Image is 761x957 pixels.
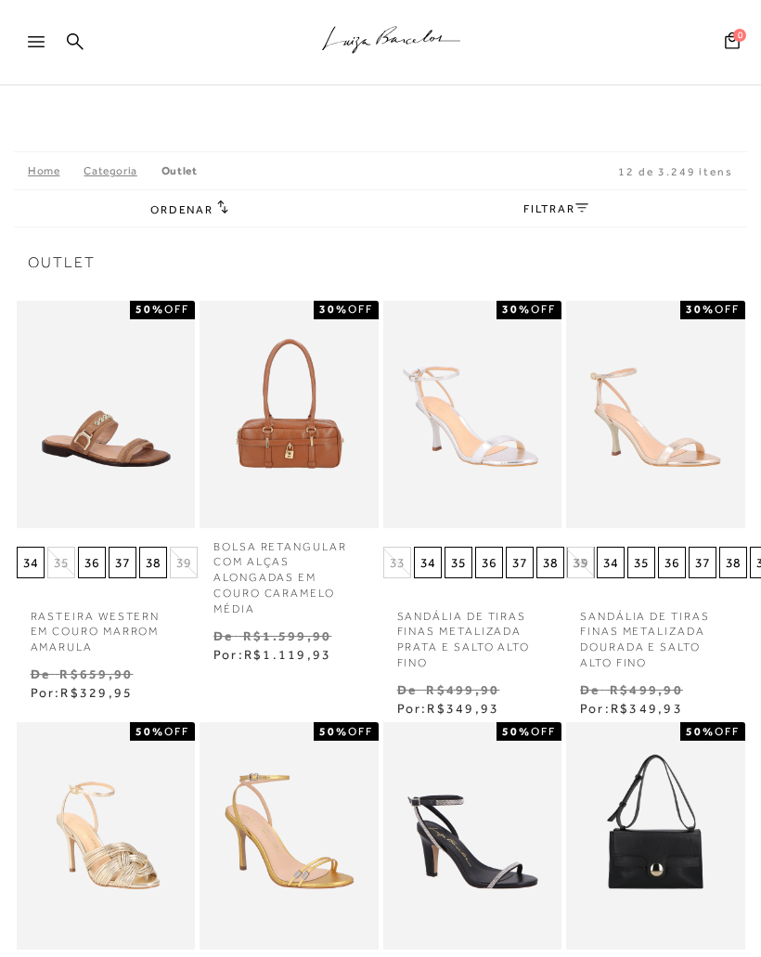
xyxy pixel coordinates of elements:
button: 34 [17,547,45,578]
span: OFF [715,725,740,738]
button: 0 [719,31,745,56]
button: 37 [689,547,716,578]
button: 36 [475,547,503,578]
span: Ordenar [150,203,213,216]
small: De [213,628,233,643]
small: De [397,682,417,697]
button: 34 [597,547,625,578]
span: OFF [348,303,373,316]
button: 38 [536,547,564,578]
strong: 30% [502,303,531,316]
strong: 50% [686,725,715,738]
a: SANDÁLIA DE TIRAS FINAS METALIZADA DOURADA E SALTO ALTO FINO SANDÁLIA DE TIRAS FINAS METALIZADA D... [568,283,743,546]
a: SANDÁLIA DE TIRAS FINAS METALIZADA PRATA E SALTO ALTO FINO SANDÁLIA DE TIRAS FINAS METALIZADA PRA... [385,283,561,546]
button: 34 [414,547,442,578]
button: 37 [506,547,534,578]
button: 36 [658,547,686,578]
small: R$659,90 [59,666,133,681]
img: BOLSA RETANGULAR COM ALÇAS ALONGADAS EM COURO CARAMELO MÉDIA [201,283,377,546]
span: OFF [531,725,556,738]
strong: 50% [319,725,348,738]
span: R$349,93 [427,701,499,716]
a: Outlet [161,164,198,177]
span: 12 de 3.249 itens [618,165,733,178]
strong: 50% [135,303,164,316]
a: RASTEIRA WESTERN EM COURO MARROM AMARULA [17,598,196,655]
span: Por: [31,685,134,700]
span: Por: [397,701,500,716]
span: OFF [531,303,556,316]
span: Por: [213,647,331,662]
img: RASTEIRA WESTERN EM COURO MARROM AMARULA [19,283,194,546]
strong: 50% [502,725,531,738]
span: R$329,95 [60,685,133,700]
button: 39 [170,547,198,578]
small: De [31,666,50,681]
button: 36 [78,547,106,578]
small: R$499,90 [426,682,499,697]
small: R$1.599,90 [243,628,331,643]
strong: 50% [135,725,164,738]
button: 35 [627,547,655,578]
span: R$349,93 [611,701,683,716]
button: 35 [47,547,75,578]
img: SANDÁLIA DE TIRAS FINAS METALIZADA PRATA E SALTO ALTO FINO [385,283,561,546]
small: R$499,90 [610,682,683,697]
a: Home [28,164,84,177]
span: OFF [164,303,189,316]
small: De [580,682,600,697]
span: 0 [733,29,746,42]
a: SANDÁLIA DE TIRAS FINAS METALIZADA PRATA E SALTO ALTO FINO [383,598,562,671]
strong: 30% [319,303,348,316]
a: SANDÁLIA DE TIRAS FINAS METALIZADA DOURADA E SALTO ALTO FINO [566,598,745,671]
span: R$1.119,93 [244,647,331,662]
span: Por: [580,701,683,716]
a: BOLSA RETANGULAR COM ALÇAS ALONGADAS EM COURO CARAMELO MÉDIA [200,528,379,617]
a: BOLSA RETANGULAR COM ALÇAS ALONGADAS EM COURO CARAMELO MÉDIA BOLSA RETANGULAR COM ALÇAS ALONGADAS... [201,283,377,546]
button: 38 [139,547,167,578]
button: 33 [383,547,411,578]
a: RASTEIRA WESTERN EM COURO MARROM AMARULA RASTEIRA WESTERN EM COURO MARROM AMARULA [19,283,194,546]
strong: 30% [686,303,715,316]
button: 35 [445,547,472,578]
span: OFF [164,725,189,738]
button: 33 [566,547,594,578]
span: OFF [348,725,373,738]
button: 38 [719,547,747,578]
button: 37 [109,547,136,578]
img: SANDÁLIA DE TIRAS FINAS METALIZADA DOURADA E SALTO ALTO FINO [568,283,743,546]
a: FILTRAR [523,202,588,215]
span: Outlet [28,255,733,270]
span: OFF [715,303,740,316]
a: Categoria [84,164,161,177]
